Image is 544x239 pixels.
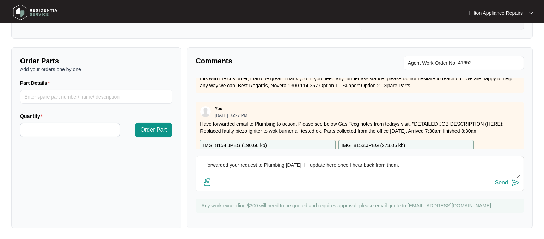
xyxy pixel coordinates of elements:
label: Quantity [20,113,45,120]
button: Send [495,178,520,188]
img: user.svg [200,106,211,117]
p: IMG_8154.JPEG ( 190.66 kb ) [203,142,267,150]
img: dropdown arrow [529,11,533,15]
p: Comments [196,56,355,66]
p: Add your orders one by one [20,66,172,73]
button: Order Part [135,123,173,137]
p: Have forwarded email to Plumbing to action. Please see below Gas Tecg notes from todays visit. "D... [200,120,520,134]
p: Any work exceeding $300 will need to be quoted and requires approval, please email quote to [EMAI... [201,202,520,209]
label: Part Details [20,80,53,87]
img: residentia service logo [11,2,60,23]
div: Send [495,180,508,186]
span: Order Part [141,126,167,134]
input: Part Details [20,90,172,104]
img: file-attachment-doc.svg [203,178,212,187]
p: [DATE] 05:27 PM [215,113,247,118]
img: send-icon.svg [512,178,520,187]
textarea: I forwarded your request to Plumbing [DATE]. I'll update here once I hear back from them. [200,160,520,178]
input: Add Agent Work Order No. [458,59,520,67]
p: Order Parts [20,56,172,66]
span: Agent Work Order No. [408,59,457,67]
p: You [215,106,222,112]
p: IMG_8153.JPEG ( 273.06 kb ) [342,142,405,150]
input: Quantity [20,123,120,137]
p: Hilton Appliance Repairs [469,10,523,17]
